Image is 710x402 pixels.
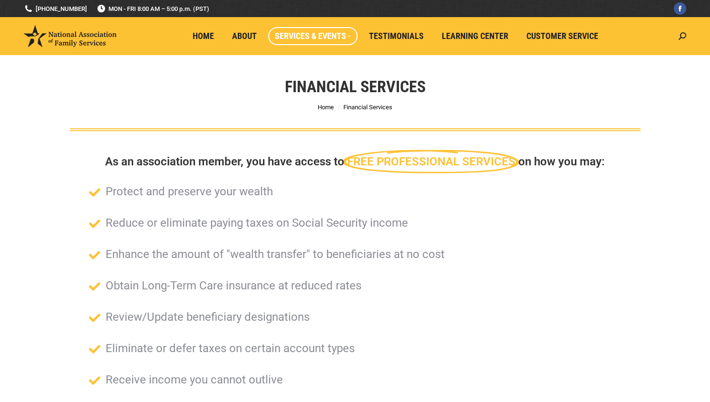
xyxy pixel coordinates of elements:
span: Services & Events [275,31,351,41]
a: About [225,27,263,45]
span: As an association member, you have access to [105,155,344,168]
span: Receive income you cannot outlive [103,371,283,388]
a: Testimonials [362,27,430,45]
span: MON - FRI 8:00 AM – 5:00 p.m. (PST) [97,4,209,13]
span: Testimonials [369,31,424,41]
span: Learning Center [442,31,508,41]
h1: Financial Services [285,76,426,97]
span: Enhance the amount of "wealth transfer" to beneficiaries at no cost [103,246,445,263]
span: Eliminate or defer taxes on certain account types [103,340,355,357]
span: FREE PROFESSIONAL SERVICES [347,155,515,169]
span: Home [193,31,214,41]
a: Customer Service [520,27,605,45]
span: on how you may: [518,155,605,168]
span: Financial Services [343,104,392,111]
a: Learning Center [435,27,515,45]
a: [PHONE_NUMBER] [24,4,87,13]
a: Home [318,104,334,111]
span: Review/Update beneficiary designations [103,308,310,325]
a: Facebook page opens in new window [674,2,686,15]
a: Home [186,27,221,45]
span: Protect and preserve your wealth [103,183,273,200]
span: Reduce or eliminate paying taxes on Social Security income [103,214,408,231]
span: Customer Service [526,31,598,41]
img: National Association of Family Services [24,25,117,47]
span: Obtain Long-Term Care insurance at reduced rates [103,277,361,294]
span: About [232,31,257,41]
